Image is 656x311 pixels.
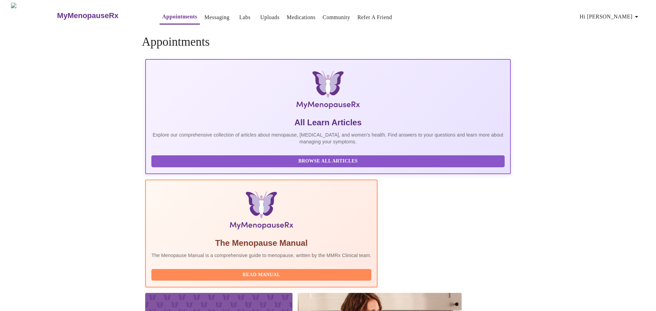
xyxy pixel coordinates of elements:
[577,10,643,24] button: Hi [PERSON_NAME]
[158,271,365,279] span: Read Manual
[239,13,250,22] a: Labs
[206,71,450,112] img: MyMenopauseRx Logo
[151,155,505,167] button: Browse All Articles
[151,131,505,145] p: Explore our comprehensive collection of articles about menopause, [MEDICAL_DATA], and women's hea...
[162,12,197,22] a: Appointments
[580,12,641,22] span: Hi [PERSON_NAME]
[287,13,315,22] a: Medications
[202,11,232,24] button: Messaging
[260,13,280,22] a: Uploads
[186,191,336,232] img: Menopause Manual
[323,13,350,22] a: Community
[234,11,256,24] button: Labs
[151,158,506,164] a: Browse All Articles
[355,11,395,24] button: Refer a Friend
[204,13,229,22] a: Messaging
[151,271,373,277] a: Read Manual
[151,269,371,281] button: Read Manual
[284,11,318,24] button: Medications
[320,11,353,24] button: Community
[258,11,283,24] button: Uploads
[142,35,514,49] h4: Appointments
[160,10,200,25] button: Appointments
[151,238,371,249] h5: The Menopause Manual
[57,11,119,20] h3: MyMenopauseRx
[56,4,146,28] a: MyMenopauseRx
[357,13,392,22] a: Refer a Friend
[151,252,371,259] p: The Menopause Manual is a comprehensive guide to menopause, written by the MMRx Clinical team.
[158,157,498,166] span: Browse All Articles
[151,117,505,128] h5: All Learn Articles
[11,3,56,28] img: MyMenopauseRx Logo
